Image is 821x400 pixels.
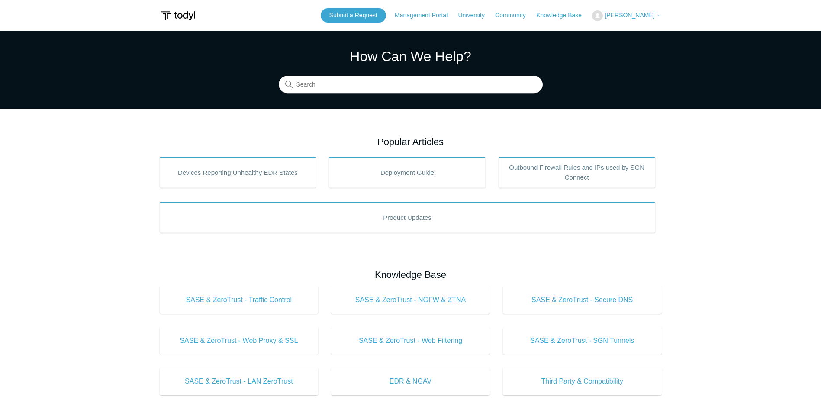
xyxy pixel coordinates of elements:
a: Knowledge Base [536,11,590,20]
a: SASE & ZeroTrust - SGN Tunnels [503,327,662,355]
span: SASE & ZeroTrust - Traffic Control [173,295,306,305]
a: Devices Reporting Unhealthy EDR States [160,157,316,188]
span: SASE & ZeroTrust - LAN ZeroTrust [173,376,306,387]
h1: How Can We Help? [279,46,543,67]
a: Submit a Request [321,8,386,23]
a: SASE & ZeroTrust - NGFW & ZTNA [331,286,490,314]
a: Outbound Firewall Rules and IPs used by SGN Connect [499,157,655,188]
a: Product Updates [160,202,655,233]
img: Todyl Support Center Help Center home page [160,8,196,24]
input: Search [279,76,543,94]
span: Third Party & Compatibility [516,376,649,387]
span: SASE & ZeroTrust - Web Proxy & SSL [173,335,306,346]
span: SASE & ZeroTrust - NGFW & ZTNA [344,295,477,305]
span: SASE & ZeroTrust - Web Filtering [344,335,477,346]
a: SASE & ZeroTrust - Traffic Control [160,286,319,314]
a: Third Party & Compatibility [503,368,662,395]
a: SASE & ZeroTrust - LAN ZeroTrust [160,368,319,395]
span: EDR & NGAV [344,376,477,387]
h2: Knowledge Base [160,268,662,282]
a: EDR & NGAV [331,368,490,395]
a: University [458,11,493,20]
button: [PERSON_NAME] [592,10,661,21]
a: SASE & ZeroTrust - Web Proxy & SSL [160,327,319,355]
a: SASE & ZeroTrust - Secure DNS [503,286,662,314]
span: SASE & ZeroTrust - Secure DNS [516,295,649,305]
a: Management Portal [395,11,456,20]
h2: Popular Articles [160,135,662,149]
a: Deployment Guide [329,157,486,188]
a: Community [495,11,534,20]
a: SASE & ZeroTrust - Web Filtering [331,327,490,355]
span: [PERSON_NAME] [605,12,654,19]
span: SASE & ZeroTrust - SGN Tunnels [516,335,649,346]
